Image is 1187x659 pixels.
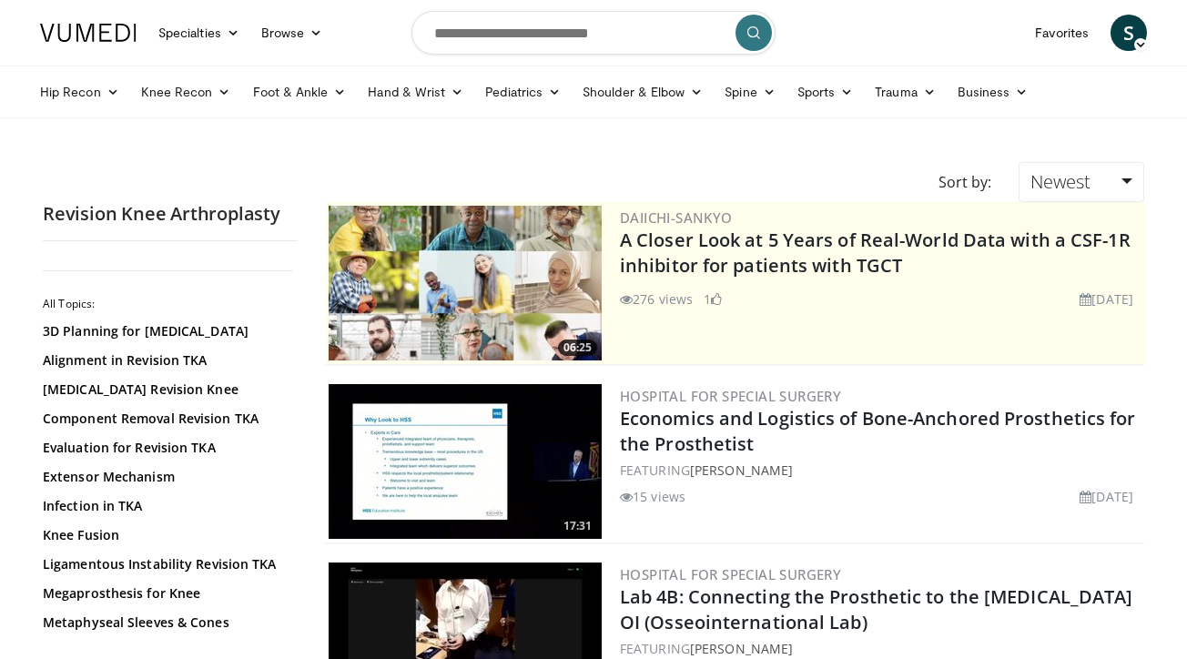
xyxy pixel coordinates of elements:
[43,297,293,311] h2: All Topics:
[329,206,602,360] img: 93c22cae-14d1-47f0-9e4a-a244e824b022.png.300x170_q85_crop-smart_upscale.jpg
[43,410,289,428] a: Component Removal Revision TKA
[704,289,722,309] li: 1
[558,518,597,534] span: 17:31
[474,74,572,110] a: Pediatrics
[130,74,242,110] a: Knee Recon
[1080,487,1133,506] li: [DATE]
[43,555,289,573] a: Ligamentous Instability Revision TKA
[43,526,289,544] a: Knee Fusion
[43,439,289,457] a: Evaluation for Revision TKA
[43,584,289,603] a: Megaprosthesis for Knee
[147,15,250,51] a: Specialties
[620,584,1133,634] a: Lab 4B: Connecting the Prosthetic to the [MEDICAL_DATA] OI (Osseointernational Lab)
[690,461,793,479] a: [PERSON_NAME]
[925,162,1005,202] div: Sort by:
[329,206,602,360] a: 06:25
[690,640,793,657] a: [PERSON_NAME]
[43,468,289,486] a: Extensor Mechanism
[620,461,1141,480] div: FEATURING
[1024,15,1100,51] a: Favorites
[620,487,685,506] li: 15 views
[43,322,289,340] a: 3D Planning for [MEDICAL_DATA]
[786,74,865,110] a: Sports
[43,613,289,632] a: Metaphyseal Sleeves & Cones
[572,74,714,110] a: Shoulder & Elbow
[250,15,334,51] a: Browse
[1019,162,1144,202] a: Newest
[357,74,474,110] a: Hand & Wrist
[947,74,1040,110] a: Business
[411,11,776,55] input: Search topics, interventions
[620,387,841,405] a: Hospital for Special Surgery
[329,384,602,539] a: 17:31
[242,74,358,110] a: Foot & Ankle
[43,380,289,399] a: [MEDICAL_DATA] Revision Knee
[1030,169,1091,194] span: Newest
[1080,289,1133,309] li: [DATE]
[620,639,1141,658] div: FEATURING
[620,565,841,583] a: Hospital for Special Surgery
[620,208,733,227] a: Daiichi-Sankyo
[40,24,137,42] img: VuMedi Logo
[558,340,597,356] span: 06:25
[714,74,786,110] a: Spine
[329,384,602,539] img: 04dbe29a-57c6-4021-b769-fe683bb6fcb7.300x170_q85_crop-smart_upscale.jpg
[620,228,1131,278] a: A Closer Look at 5 Years of Real-World Data with a CSF-1R inhibitor for patients with TGCT
[620,289,693,309] li: 276 views
[620,406,1136,456] a: Economics and Logistics of Bone-Anchored Prosthetics for the Prosthetist
[43,497,289,515] a: Infection in TKA
[43,351,289,370] a: Alignment in Revision TKA
[1111,15,1147,51] a: S
[43,202,298,226] h2: Revision Knee Arthroplasty
[864,74,947,110] a: Trauma
[29,74,130,110] a: Hip Recon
